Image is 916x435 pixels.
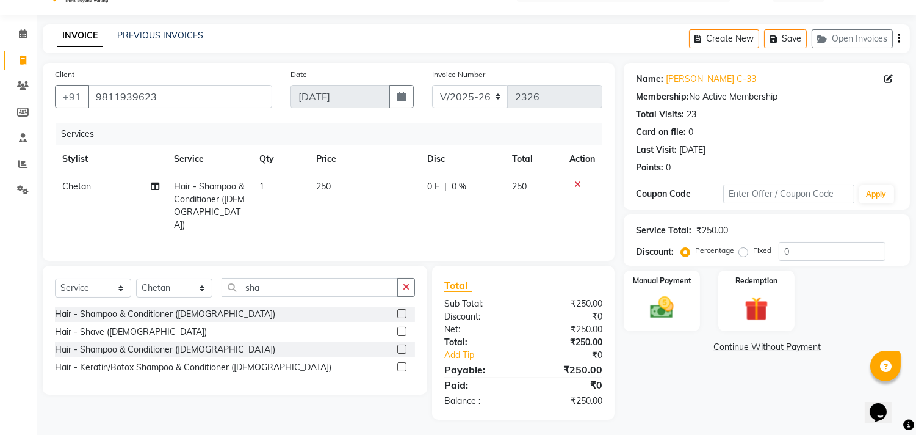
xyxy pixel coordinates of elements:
div: Discount: [435,310,524,323]
div: ₹0 [524,310,612,323]
div: ₹0 [538,349,612,362]
span: 0 F [427,180,439,193]
th: Price [309,145,419,173]
input: Search by Name/Mobile/Email/Code [88,85,272,108]
div: Total: [435,336,524,349]
span: | [444,180,447,193]
a: Add Tip [435,349,538,362]
div: Net: [435,323,524,336]
div: Name: [636,73,663,86]
div: Coupon Code [636,188,723,200]
label: Date [290,69,307,80]
div: Last Visit: [636,144,677,156]
a: [PERSON_NAME] C-33 [666,73,756,86]
div: Hair - Shampoo & Conditioner ([DEMOGRAPHIC_DATA]) [55,343,275,356]
div: Sub Total: [435,298,524,310]
span: Chetan [62,181,91,192]
div: 0 [688,126,693,139]
span: Total [444,279,472,292]
div: ₹250.00 [524,298,612,310]
div: Hair - Shampoo & Conditioner ([DEMOGRAPHIC_DATA]) [55,308,275,321]
div: Services [56,123,611,145]
div: Service Total: [636,224,691,237]
div: [DATE] [679,144,705,156]
th: Service [167,145,252,173]
span: 250 [316,181,331,192]
div: 0 [666,161,671,174]
button: +91 [55,85,89,108]
label: Fixed [753,245,771,256]
a: Continue Without Payment [626,341,907,354]
div: Membership: [636,90,689,103]
div: Points: [636,161,663,174]
div: Balance : [435,395,524,408]
div: Card on file: [636,126,686,139]
a: INVOICE [57,25,103,47]
div: 23 [687,108,696,121]
input: Search or Scan [222,278,398,297]
span: 250 [512,181,527,192]
span: 1 [259,181,264,192]
div: ₹250.00 [524,336,612,349]
button: Save [764,29,807,48]
th: Disc [420,145,505,173]
div: Discount: [636,246,674,258]
div: ₹250.00 [524,395,612,408]
div: Hair - Shave ([DEMOGRAPHIC_DATA]) [55,326,207,338]
label: Percentage [695,245,734,256]
div: Payable: [435,362,524,377]
th: Stylist [55,145,167,173]
div: Hair - Keratin/Botox Shampoo & Conditioner ([DEMOGRAPHIC_DATA]) [55,361,331,374]
th: Action [562,145,602,173]
input: Enter Offer / Coupon Code [723,185,854,203]
div: ₹250.00 [524,323,612,336]
img: _cash.svg [643,294,681,321]
span: 0 % [452,180,466,193]
img: _gift.svg [737,294,776,324]
div: Total Visits: [636,108,684,121]
div: Paid: [435,378,524,392]
button: Apply [859,185,894,203]
iframe: chat widget [865,386,904,423]
div: No Active Membership [636,90,898,103]
button: Open Invoices [812,29,893,48]
label: Manual Payment [633,276,691,287]
th: Total [505,145,563,173]
label: Client [55,69,74,80]
div: ₹0 [524,378,612,392]
span: Hair - Shampoo & Conditioner ([DEMOGRAPHIC_DATA]) [174,181,245,230]
a: PREVIOUS INVOICES [117,30,203,41]
div: ₹250.00 [524,362,612,377]
label: Redemption [735,276,777,287]
label: Invoice Number [432,69,485,80]
th: Qty [252,145,309,173]
button: Create New [689,29,759,48]
div: ₹250.00 [696,224,728,237]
